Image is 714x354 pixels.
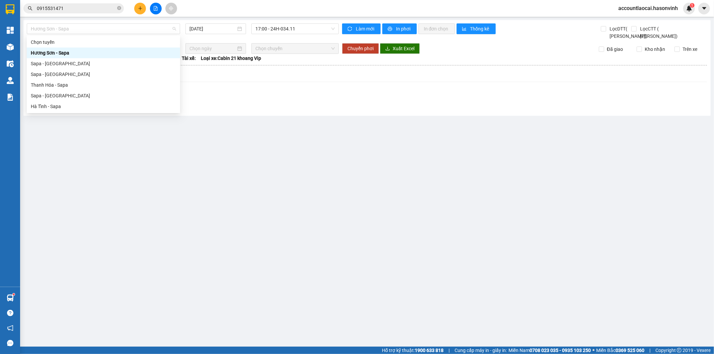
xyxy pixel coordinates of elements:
span: sync [347,26,353,32]
div: Chọn tuyến [27,37,180,48]
span: ⚪️ [592,349,594,352]
div: Thanh Hóa - Sapa [27,80,180,90]
span: message [7,340,13,346]
img: warehouse-icon [7,77,14,84]
input: Tìm tên, số ĐT hoặc mã đơn [37,5,116,12]
input: Chọn ngày [189,45,236,52]
span: Kho nhận [642,46,668,53]
input: 13/10/2025 [189,25,236,32]
div: Hà Tĩnh - Sapa [27,101,180,112]
span: accountlaocai.hasonvinh [613,4,683,12]
span: | [449,347,450,354]
div: Thanh Hóa - Sapa [31,81,176,89]
span: Trên xe [680,46,700,53]
button: syncLàm mới [342,23,381,34]
span: Lọc CTT ( [PERSON_NAME]) [638,25,679,40]
span: 17:00 - 24H-034.11 [255,24,334,34]
span: Miền Nam [508,347,591,354]
button: file-add [150,3,162,14]
span: Đã giao [604,46,626,53]
div: Sapa - Hương Sơn [27,58,180,69]
button: In đơn chọn [418,23,455,34]
div: Hương Sơn - Sapa [27,48,180,58]
button: Chuyển phơi [342,43,379,54]
span: Cung cấp máy in - giấy in: [455,347,507,354]
img: logo-vxr [6,4,14,14]
span: search [28,6,32,11]
div: Sapa - [GEOGRAPHIC_DATA] [31,92,176,99]
span: | [649,347,650,354]
span: aim [169,6,173,11]
div: Sapa - Thanh Hóa [27,69,180,80]
span: Loại xe: Cabin 21 khoang Vip [201,55,261,62]
strong: 0708 023 035 - 0935 103 250 [530,348,591,353]
img: warehouse-icon [7,60,14,67]
button: plus [134,3,146,14]
span: printer [388,26,393,32]
button: downloadXuất Excel [380,43,420,54]
span: bar-chart [462,26,468,32]
strong: 1900 633 818 [415,348,444,353]
sup: 1 [13,293,15,295]
strong: 0369 525 060 [616,348,644,353]
span: caret-down [701,5,707,11]
div: Chọn tuyến [31,38,176,46]
div: Sapa - [GEOGRAPHIC_DATA] [31,71,176,78]
span: copyright [677,348,682,353]
span: Miền Bắc [596,347,644,354]
button: printerIn phơi [382,23,417,34]
img: warehouse-icon [7,294,14,301]
span: Lọc DTT( [PERSON_NAME]) [607,25,648,40]
span: Làm mới [356,25,375,32]
span: Thống kê [470,25,490,32]
span: file-add [153,6,158,11]
span: Tài xế: [182,55,196,62]
div: Hà Tĩnh - Sapa [31,103,176,110]
button: caret-down [698,3,710,14]
button: bar-chartThống kê [457,23,496,34]
div: Hương Sơn - Sapa [31,49,176,57]
span: close-circle [117,5,121,12]
span: Hương Sơn - Sapa [31,24,176,34]
span: notification [7,325,13,331]
img: icon-new-feature [686,5,692,11]
span: close-circle [117,6,121,10]
div: Sapa - [GEOGRAPHIC_DATA] [31,60,176,67]
sup: 1 [690,3,695,8]
span: Chọn chuyến [255,43,334,54]
img: dashboard-icon [7,27,14,34]
img: warehouse-icon [7,43,14,51]
button: aim [165,3,177,14]
div: Sapa - Hà Tĩnh [27,90,180,101]
span: plus [138,6,143,11]
span: question-circle [7,310,13,316]
img: solution-icon [7,94,14,101]
span: In phơi [396,25,411,32]
span: Hỗ trợ kỹ thuật: [382,347,444,354]
span: 1 [691,3,693,8]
